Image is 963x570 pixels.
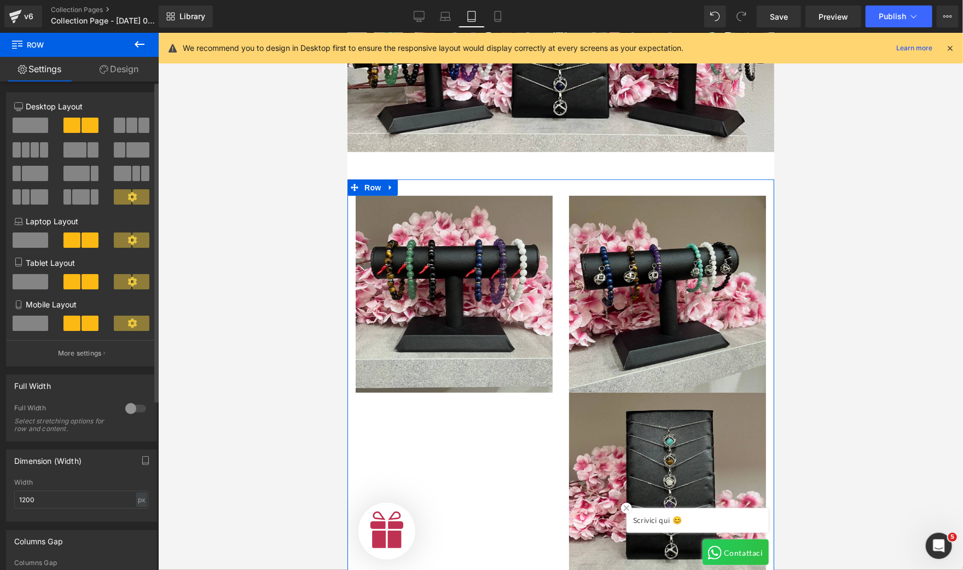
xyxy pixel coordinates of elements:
p: We recommend you to design in Desktop first to ensure the responsive layout would display correct... [183,42,683,54]
div: Width [14,479,149,486]
span: 5 [948,533,957,542]
button: Redo [730,5,752,27]
button: Publish [866,5,932,27]
p: Mobile Layout [14,299,149,310]
div: Columns Gap [14,531,63,546]
span: Publish [879,12,906,21]
div: Dimension (Width) [14,450,82,466]
div: Full Width [14,375,51,391]
span: Collection Page - [DATE] 08:30:13 [51,16,156,25]
iframe: Intercom live chat [926,533,952,559]
a: Desktop [406,5,432,27]
span: Row [11,33,120,57]
p: Scrivici qui 😊 [286,482,415,493]
div: Full Width [14,404,114,415]
a: Tablet [459,5,485,27]
div: px [136,492,147,507]
span: Library [179,11,205,21]
a: Mobile [485,5,511,27]
a: Laptop [432,5,459,27]
p: Laptop Layout [14,216,149,227]
a: New Library [159,5,213,27]
img: cancel_button_final.png [274,470,285,481]
a: Preview [805,5,861,27]
a: Collection Pages [51,5,177,14]
a: Expand / Collapse [36,147,50,163]
span: Save [770,11,788,22]
button: Undo [704,5,726,27]
p: Tablet Layout [14,257,149,269]
div: Columns Gap [14,559,149,567]
button: More settings [7,340,156,366]
a: v6 [4,5,42,27]
div: Contattaci [376,513,416,527]
button: More [937,5,959,27]
span: Row [14,147,36,163]
p: Desktop Layout [14,101,149,112]
span: Preview [819,11,848,22]
div: v6 [22,9,36,24]
p: More settings [58,348,102,358]
input: auto [14,491,149,509]
a: Design [79,57,159,82]
div: Select stretching options for row and content. [14,417,113,433]
a: Learn more [892,42,937,55]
